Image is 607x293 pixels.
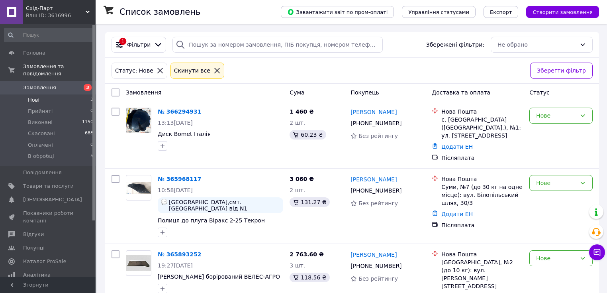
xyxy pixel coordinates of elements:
[290,251,324,258] span: 2 763.60 ₴
[290,89,304,96] span: Cума
[23,210,74,224] span: Показники роботи компанії
[23,84,56,91] span: Замовлення
[536,111,576,120] div: Нове
[158,273,280,280] a: [PERSON_NAME] борірований ВЕЛЕС-АГРО
[290,120,305,126] span: 2 шт.
[28,130,55,137] span: Скасовані
[26,5,86,12] span: Схід-Парт
[290,130,326,140] div: 60.23 ₴
[161,199,167,205] img: :speech_balloon:
[23,196,82,203] span: [DEMOGRAPHIC_DATA]
[158,217,265,224] a: Полиця до плуга Віракс 2-25 Текрон
[536,179,576,187] div: Нове
[290,187,305,193] span: 2 шт.
[126,250,151,276] a: Фото товару
[290,176,314,182] span: 3 060 ₴
[441,211,473,217] a: Додати ЕН
[158,108,201,115] a: № 366294931
[169,199,280,212] span: [GEOGRAPHIC_DATA],смт.[GEOGRAPHIC_DATA] від N1 ул.Центральна.
[530,63,593,79] button: Зберегти фільтр
[290,197,329,207] div: 131.27 ₴
[90,108,93,115] span: 0
[518,8,599,15] a: Створити замовлення
[441,258,523,290] div: [GEOGRAPHIC_DATA], №2 (до 10 кг): вул. [PERSON_NAME][STREET_ADDRESS]
[28,119,53,126] span: Виконані
[28,142,53,149] span: Оплачені
[4,28,94,42] input: Пошук
[441,116,523,140] div: с. [GEOGRAPHIC_DATA] ([GEOGRAPHIC_DATA].), №1: ул. [STREET_ADDRESS]
[484,6,519,18] button: Експорт
[490,9,512,15] span: Експорт
[90,142,93,149] span: 0
[497,40,576,49] div: Не обрано
[126,255,151,271] img: Фото товару
[432,89,490,96] span: Доставка та оплата
[90,96,93,104] span: 3
[23,169,62,176] span: Повідомлення
[23,49,45,57] span: Головна
[158,262,193,269] span: 19:27[DATE]
[82,119,93,126] span: 1150
[402,6,476,18] button: Управління статусами
[441,183,523,207] div: Суми, №7 (до 30 кг на одне місце): вул. Білопільський шлях, 30/3
[126,108,151,133] img: Фото товару
[28,96,39,104] span: Нові
[85,130,93,137] span: 688
[126,175,151,201] a: Фото товару
[23,271,51,279] span: Аналітика
[349,260,403,271] div: [PHONE_NUMBER]
[127,41,151,49] span: Фільтри
[287,8,388,16] span: Завантажити звіт по пром-оплаті
[350,251,397,259] a: [PERSON_NAME]
[23,231,44,238] span: Відгуки
[349,118,403,129] div: [PHONE_NUMBER]
[28,108,53,115] span: Прийняті
[589,244,605,260] button: Чат з покупцем
[426,41,484,49] span: Збережені фільтри:
[358,275,398,282] span: Без рейтингу
[441,144,473,150] a: Додати ЕН
[23,258,66,265] span: Каталог ProSale
[28,153,54,160] span: В обробці
[536,254,576,263] div: Нове
[349,185,403,196] div: [PHONE_NUMBER]
[350,108,397,116] a: [PERSON_NAME]
[350,89,379,96] span: Покупець
[441,154,523,162] div: Післяплата
[537,66,586,75] span: Зберегти фільтр
[84,84,92,91] span: 3
[290,262,305,269] span: 3 шт.
[441,221,523,229] div: Післяплата
[126,89,161,96] span: Замовлення
[290,273,329,282] div: 118.56 ₴
[23,63,96,77] span: Замовлення та повідомлення
[533,9,593,15] span: Створити замовлення
[126,182,151,194] img: Фото товару
[172,66,212,75] div: Cкинути все
[526,6,599,18] button: Створити замовлення
[158,251,201,258] a: № 365893252
[358,133,398,139] span: Без рейтингу
[158,131,211,137] a: Диск Bomet Італія
[23,183,74,190] span: Товари та послуги
[90,153,93,160] span: 5
[441,175,523,183] div: Нова Пошта
[350,175,397,183] a: [PERSON_NAME]
[441,108,523,116] div: Нова Пошта
[158,120,193,126] span: 13:13[DATE]
[114,66,155,75] div: Статус: Нове
[119,7,200,17] h1: Список замовлень
[23,244,45,252] span: Покупці
[26,12,96,19] div: Ваш ID: 3616996
[158,187,193,193] span: 10:58[DATE]
[172,37,383,53] input: Пошук за номером замовлення, ПІБ покупця, номером телефону, Email, номером накладної
[290,108,314,115] span: 1 460 ₴
[441,250,523,258] div: Нова Пошта
[358,200,398,206] span: Без рейтингу
[158,176,201,182] a: № 365968117
[529,89,550,96] span: Статус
